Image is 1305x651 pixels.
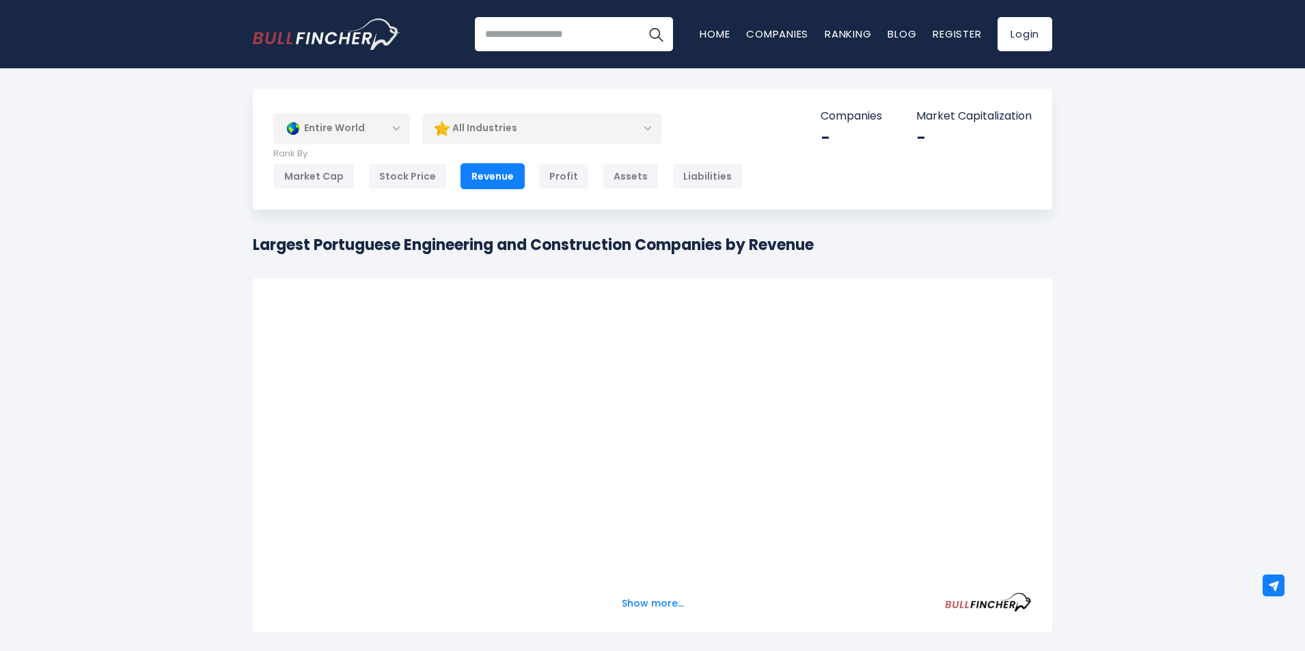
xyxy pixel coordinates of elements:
[273,113,410,144] div: Entire World
[933,27,981,41] a: Register
[700,27,730,41] a: Home
[614,592,692,615] button: Show more...
[538,163,589,189] div: Profit
[461,163,525,189] div: Revenue
[368,163,447,189] div: Stock Price
[273,163,355,189] div: Market Cap
[998,17,1052,51] a: Login
[888,27,916,41] a: Blog
[746,27,808,41] a: Companies
[916,109,1032,124] p: Market Capitalization
[672,163,743,189] div: Liabilities
[603,163,659,189] div: Assets
[422,113,661,144] div: All Industries
[253,234,814,256] h1: Largest Portuguese Engineering and Construction Companies by Revenue
[821,109,882,124] p: Companies
[273,148,743,160] p: Rank By
[253,18,400,50] img: Bullfincher logo
[821,127,882,148] div: -
[639,17,673,51] button: Search
[825,27,871,41] a: Ranking
[916,127,1032,148] div: -
[253,18,400,50] a: Go to homepage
